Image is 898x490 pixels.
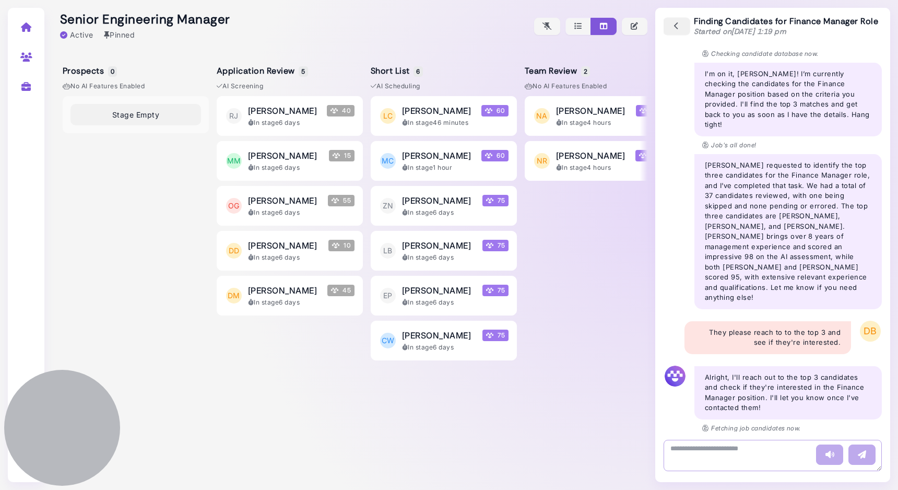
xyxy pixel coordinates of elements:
span: Started on [694,27,787,36]
span: LC [380,108,396,124]
img: Megan Score [331,287,338,294]
span: 75 [482,285,509,296]
h5: Application Review [217,66,306,76]
span: MC [380,153,396,169]
span: 60 [481,150,509,161]
span: 75 [482,195,509,206]
span: 5 [299,66,308,77]
div: In stage 6 days [402,298,509,307]
span: 60 [481,105,509,116]
div: I'm on it, [PERSON_NAME]! I’m currently checking the candidates for the Finance Manager position ... [694,63,882,136]
img: Megan Score [485,152,492,159]
span: MM [226,153,242,169]
time: [DATE] 1:19 pm [731,27,786,36]
span: No AI Features enabled [63,81,145,91]
div: In stage 4 hours [556,163,663,172]
span: NR [534,153,550,169]
span: 15 [329,150,355,161]
button: EP [PERSON_NAME] Megan Score 75 In stage6 days [371,276,517,316]
div: In stage 6 days [248,163,355,172]
p: Alright, I'll reach out to the top 3 candidates and check if they're interested in the Finance Ma... [705,372,871,413]
button: RJ [PERSON_NAME] Megan Score 40 In stage6 days [217,96,363,136]
span: [PERSON_NAME] [248,104,317,117]
div: In stage 1 hour [402,163,509,172]
img: Megan Score [333,152,340,159]
img: Megan Score [486,332,493,339]
div: In stage 6 days [248,208,355,217]
p: Checking candidate database now. [702,49,819,59]
span: [PERSON_NAME] [248,149,317,162]
span: DD [226,243,242,259]
span: No AI Features enabled [525,81,607,91]
button: NR [PERSON_NAME] Megan Score 80 In stage4 hours [525,141,671,181]
p: Fetching job candidates now. [702,424,801,433]
span: DB [860,321,881,342]
span: CW [380,333,396,348]
span: [PERSON_NAME] [402,329,471,342]
span: [PERSON_NAME] [556,149,625,162]
div: Finding Candidates for Finance Manager Role [694,16,879,37]
span: [PERSON_NAME] [248,239,317,252]
span: [PERSON_NAME] [556,104,625,117]
img: Megan Score [486,242,493,249]
span: 40 [327,105,355,116]
span: 45 [327,285,355,296]
span: 0 [108,66,117,77]
img: Megan Score [332,242,339,249]
img: Megan Score [640,107,647,114]
div: In stage 6 days [402,208,509,217]
h5: Team Review [525,66,588,76]
img: Megan Score [330,107,338,114]
span: Stage Empty [112,109,159,120]
h5: Short List [371,66,421,76]
img: Megan Score [486,287,493,294]
img: Megan Score [332,197,339,204]
span: [PERSON_NAME] [248,284,317,297]
div: In stage 6 days [248,298,355,307]
span: 55 [328,195,355,206]
h5: Prospects [63,66,115,76]
span: 6 [413,66,422,77]
span: [PERSON_NAME] [402,284,471,297]
img: Megan Score [485,107,492,114]
button: MC [PERSON_NAME] Megan Score 60 In stage1 hour [371,141,517,181]
span: AI Scheduling [371,81,420,91]
button: LC [PERSON_NAME] Megan Score 60 In stage46 minutes [371,96,517,136]
button: CW [PERSON_NAME] Megan Score 75 In stage6 days [371,321,517,360]
span: [PERSON_NAME] [402,194,471,207]
span: 80 [635,150,663,161]
span: RJ [226,108,242,124]
span: 10 [328,240,355,251]
span: [PERSON_NAME] [402,104,471,117]
div: They please reach to to the top 3 and see if they're interested. [684,321,851,354]
h2: Senior Engineering Manager [60,12,230,27]
div: Pinned [104,29,135,40]
button: NA [PERSON_NAME] Megan Score 85 In stage4 hours [525,96,671,136]
span: OG [226,198,242,214]
span: DM [226,288,242,304]
span: NA [534,108,550,124]
span: AI Screening [217,81,263,91]
div: In stage 46 minutes [402,118,509,127]
span: 2 [581,66,590,77]
button: OG [PERSON_NAME] Megan Score 55 In stage6 days [217,186,363,226]
div: In stage 6 days [402,253,509,262]
button: MM [PERSON_NAME] Megan Score 15 In stage6 days [217,141,363,181]
div: [PERSON_NAME] requested to identify the top three candidates for the Finance Manager role, and I’... [705,160,871,303]
p: Job's all done! [702,141,757,150]
span: [PERSON_NAME] [402,239,471,252]
img: Megan Score [639,152,646,159]
div: In stage 4 hours [556,118,663,127]
img: Megan Score [486,197,493,204]
span: 75 [482,330,509,341]
div: In stage 6 days [248,118,355,127]
span: 85 [636,105,663,116]
div: In stage 6 days [248,253,355,262]
div: Active [60,29,93,40]
button: DD [PERSON_NAME] Megan Score 10 In stage6 days [217,231,363,271]
button: ZN [PERSON_NAME] Megan Score 75 In stage6 days [371,186,517,226]
span: [PERSON_NAME] [402,149,471,162]
span: [PERSON_NAME] [248,194,317,207]
div: In stage 6 days [402,343,509,352]
button: LB [PERSON_NAME] Megan Score 75 In stage6 days [371,231,517,271]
